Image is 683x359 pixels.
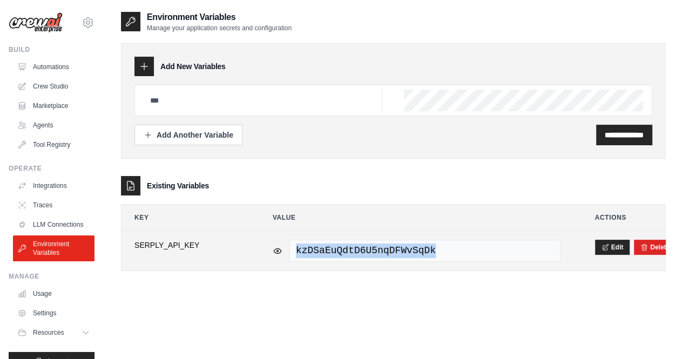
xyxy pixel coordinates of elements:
th: Key [121,205,251,231]
a: Agents [13,117,94,134]
button: Edit [595,240,630,255]
span: kzDSaEuQdtD6U5nqDFWvSqDk [289,240,560,262]
h2: Environment Variables [147,11,292,24]
button: Delete [640,243,670,252]
th: Actions [582,205,666,231]
a: Integrations [13,177,94,194]
span: SERPLY_API_KEY [134,240,238,250]
a: Usage [13,285,94,302]
h3: Add New Variables [160,61,226,72]
a: Settings [13,304,94,322]
a: Crew Studio [13,78,94,95]
a: LLM Connections [13,216,94,233]
a: Automations [13,58,94,76]
h3: Existing Variables [147,180,209,191]
button: Resources [13,324,94,341]
p: Manage your application secrets and configuration [147,24,292,32]
a: Environment Variables [13,235,94,261]
div: Operate [9,164,94,173]
div: Add Another Variable [144,130,233,140]
img: Logo [9,12,63,33]
a: Tool Registry [13,136,94,153]
th: Value [260,205,573,231]
div: Build [9,45,94,54]
span: Resources [33,328,64,337]
a: Traces [13,197,94,214]
a: Marketplace [13,97,94,114]
button: Add Another Variable [134,125,242,145]
div: Manage [9,272,94,281]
